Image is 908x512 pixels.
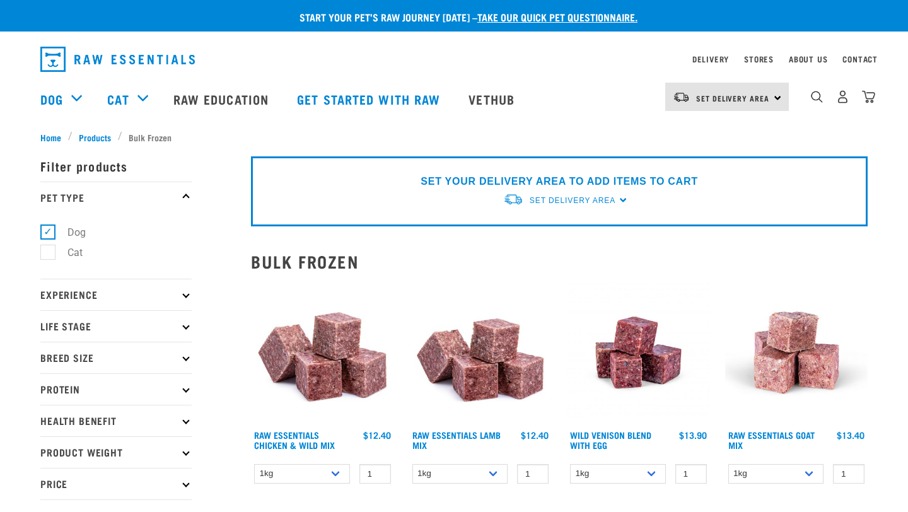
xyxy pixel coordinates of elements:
[673,91,690,103] img: van-moving.png
[570,433,651,447] a: Wild Venison Blend with Egg
[30,42,878,77] nav: dropdown navigation
[73,131,118,144] a: Products
[359,464,391,484] input: 1
[679,430,707,440] div: $13.90
[836,90,849,103] img: user.png
[40,47,195,72] img: Raw Essentials Logo
[40,373,192,405] p: Protein
[47,245,88,260] label: Cat
[477,14,637,20] a: take our quick pet questionnaire.
[521,430,549,440] div: $12.40
[412,433,501,447] a: Raw Essentials Lamb Mix
[40,131,868,144] nav: breadcrumbs
[40,182,192,213] p: Pet Type
[842,57,878,61] a: Contact
[284,74,456,124] a: Get started with Raw
[107,90,129,108] a: Cat
[40,342,192,373] p: Breed Size
[503,193,523,206] img: van-moving.png
[40,310,192,342] p: Life Stage
[47,224,91,240] label: Dog
[251,252,868,271] h2: Bulk Frozen
[837,430,864,440] div: $13.40
[40,131,61,144] span: Home
[40,405,192,436] p: Health Benefit
[696,96,769,100] span: Set Delivery Area
[421,174,697,189] p: SET YOUR DELIVERY AREA TO ADD ITEMS TO CART
[530,196,615,205] span: Set Delivery Area
[251,281,394,424] img: Pile Of Cubed Chicken Wild Meat Mix
[40,150,192,182] p: Filter products
[40,90,63,108] a: Dog
[567,281,710,424] img: Venison Egg 1616
[725,281,868,424] img: Goat M Ix 38448
[254,433,335,447] a: Raw Essentials Chicken & Wild Mix
[744,57,774,61] a: Stores
[675,464,707,484] input: 1
[692,57,729,61] a: Delivery
[40,131,68,144] a: Home
[40,279,192,310] p: Experience
[40,468,192,499] p: Price
[517,464,549,484] input: 1
[161,74,284,124] a: Raw Education
[40,436,192,468] p: Product Weight
[862,90,875,103] img: home-icon@2x.png
[456,74,530,124] a: Vethub
[409,281,552,424] img: ?1041 RE Lamb Mix 01
[833,464,864,484] input: 1
[79,131,111,144] span: Products
[363,430,391,440] div: $12.40
[728,433,815,447] a: Raw Essentials Goat Mix
[789,57,827,61] a: About Us
[811,91,823,103] img: home-icon-1@2x.png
